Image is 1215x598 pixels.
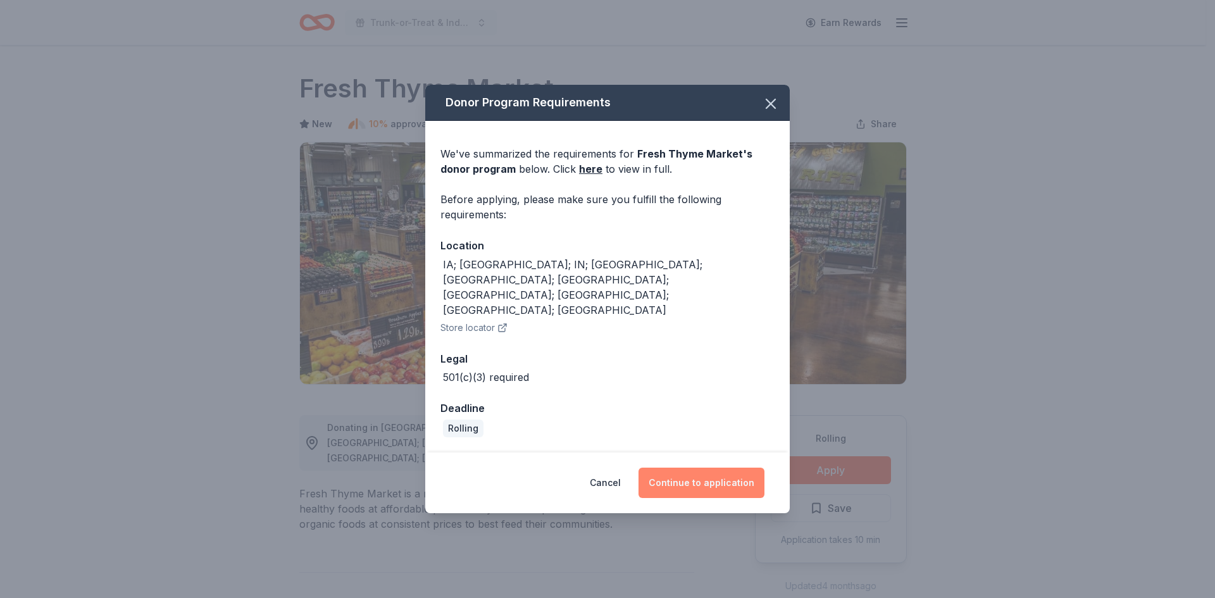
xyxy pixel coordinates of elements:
button: Cancel [590,468,621,498]
div: Location [440,237,775,254]
button: Store locator [440,320,508,335]
div: 501(c)(3) required [443,370,529,385]
div: Deadline [440,400,775,416]
a: here [579,161,602,177]
div: Legal [440,351,775,367]
div: Before applying, please make sure you fulfill the following requirements: [440,192,775,222]
div: Donor Program Requirements [425,85,790,121]
div: We've summarized the requirements for below. Click to view in full. [440,146,775,177]
div: Rolling [443,420,483,437]
div: IA; [GEOGRAPHIC_DATA]; IN; [GEOGRAPHIC_DATA]; [GEOGRAPHIC_DATA]; [GEOGRAPHIC_DATA]; [GEOGRAPHIC_D... [443,257,775,318]
button: Continue to application [639,468,764,498]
